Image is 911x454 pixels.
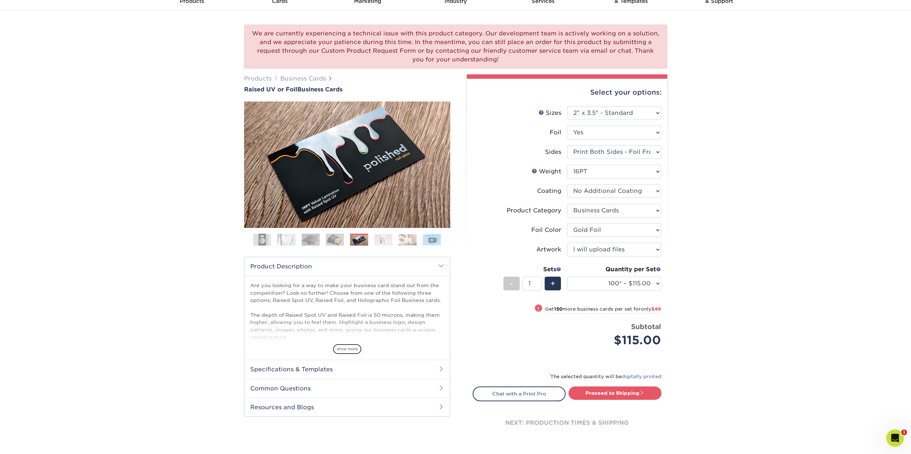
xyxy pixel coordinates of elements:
span: $49 [651,306,661,312]
strong: Subtotal [631,323,661,330]
span: 1 [901,429,907,435]
img: Business Cards 05 [350,235,368,246]
div: Sizes [538,109,561,117]
a: Raised UV or FoilBusiness Cards [244,86,450,93]
small: The selected quantity will be [549,374,661,379]
img: Business Cards 04 [326,233,344,246]
div: Sets [503,265,561,274]
h1: Business Cards [244,86,450,93]
img: Business Cards 03 [302,233,320,246]
iframe: Intercom live chat [886,429,904,447]
div: Foil [550,128,561,137]
img: Business Cards 01 [253,231,271,249]
div: Quantity per Set [567,265,661,274]
div: Coating [537,187,561,195]
img: Business Cards 06 [374,234,392,245]
span: ! [537,305,539,312]
div: Select your options: [473,79,661,106]
span: only [641,306,661,312]
span: Raised UV or Foil [244,86,297,93]
a: Business Cards [280,75,326,82]
strong: 150 [554,306,563,312]
a: digitally printed [622,374,661,379]
img: Business Cards 02 [277,233,295,246]
h2: Resources and Blogs [244,398,450,416]
span: + [550,278,555,289]
div: Sides [545,148,561,156]
h2: Common Questions [244,379,450,398]
img: Raised UV or Foil 05 [244,101,450,228]
a: Products [244,75,272,82]
img: Business Cards 07 [399,234,417,245]
img: Business Cards 08 [423,234,441,245]
h2: Product Description [244,257,450,276]
div: Product Category [507,206,561,215]
h2: Specifications & Templates [244,360,450,379]
div: Artwork [536,245,561,254]
p: Are you looking for a way to make your business card stand out from the competition? Look no furt... [250,282,444,421]
small: Get more business cards per set for [545,306,661,314]
span: show more [333,344,361,354]
div: Foil Color [531,226,561,234]
div: next: production times & shipping [473,401,661,445]
a: Proceed to Shipping [569,386,661,399]
div: $115.00 [572,332,661,349]
div: We are currently experiencing a technical issue with this product category. Our development team ... [244,25,667,69]
a: Chat with a Print Pro [473,386,566,401]
div: Weight [532,167,561,176]
span: - [510,278,513,289]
